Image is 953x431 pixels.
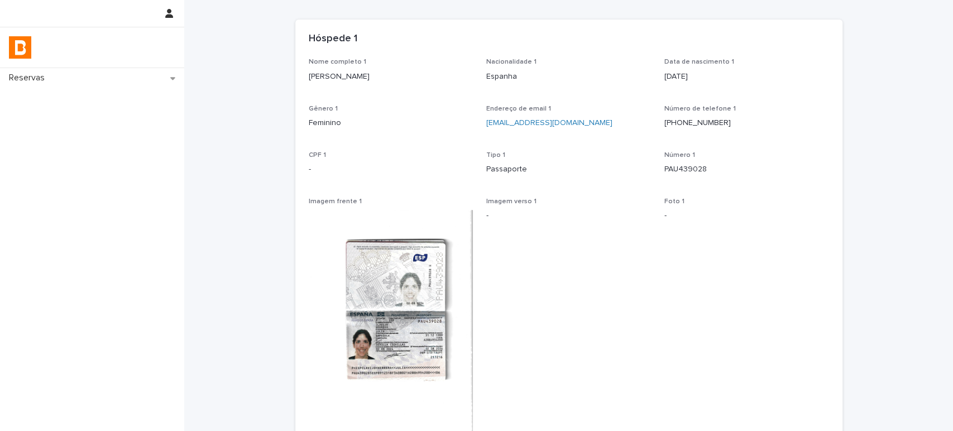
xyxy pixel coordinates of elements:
[486,164,651,175] p: Passaporte
[309,164,473,175] p: -
[664,59,734,65] span: Data de nascimento 1
[486,106,551,112] span: Endereço de email 1
[664,71,829,83] p: [DATE]
[309,106,338,112] span: Gênero 1
[309,152,326,159] span: CPF 1
[664,106,736,112] span: Número de telefone 1
[486,198,537,205] span: Imagem verso 1
[309,59,366,65] span: Nome completo 1
[486,152,505,159] span: Tipo 1
[664,164,829,175] p: PAU439028
[309,198,362,205] span: Imagem frente 1
[486,59,537,65] span: Nacionalidade 1
[664,152,695,159] span: Número 1
[486,71,651,83] p: Espanha
[664,198,684,205] span: Foto 1
[309,33,357,45] h2: Hóspede 1
[309,71,473,83] p: [PERSON_NAME]
[4,73,54,83] p: Reservas
[664,119,731,127] a: [PHONE_NUMBER]
[309,117,473,129] p: Feminino
[486,210,651,222] p: -
[664,210,829,222] p: -
[9,36,31,59] img: zVaNuJHRTjyIjT5M9Xd5
[486,119,612,127] a: [EMAIL_ADDRESS][DOMAIN_NAME]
